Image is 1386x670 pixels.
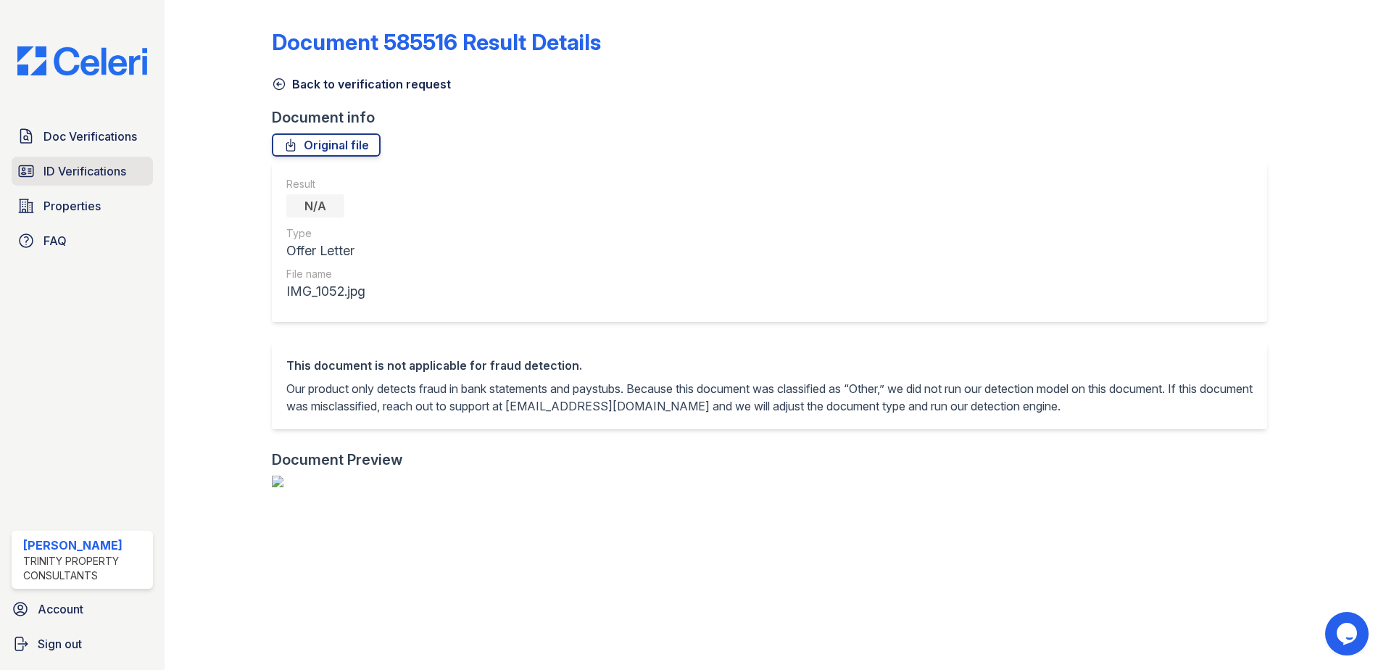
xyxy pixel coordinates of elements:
[12,157,153,186] a: ID Verifications
[43,128,137,145] span: Doc Verifications
[23,554,147,583] div: Trinity Property Consultants
[1325,612,1372,655] iframe: chat widget
[272,133,381,157] a: Original file
[6,629,159,658] a: Sign out
[272,75,451,93] a: Back to verification request
[286,267,365,281] div: File name
[286,357,1253,374] div: This document is not applicable for fraud detection.
[43,162,126,180] span: ID Verifications
[43,197,101,215] span: Properties
[286,380,1253,415] p: Our product only detects fraud in bank statements and paystubs. Because this document was classif...
[12,226,153,255] a: FAQ
[286,177,365,191] div: Result
[286,194,344,218] div: N/A
[38,635,82,653] span: Sign out
[286,241,365,261] div: Offer Letter
[38,600,83,618] span: Account
[272,29,601,55] a: Document 585516 Result Details
[286,226,365,241] div: Type
[23,537,147,554] div: [PERSON_NAME]
[272,107,1279,128] div: Document info
[12,191,153,220] a: Properties
[12,122,153,151] a: Doc Verifications
[272,450,403,470] div: Document Preview
[43,232,67,249] span: FAQ
[6,595,159,624] a: Account
[286,281,365,302] div: IMG_1052.jpg
[6,46,159,75] img: CE_Logo_Blue-a8612792a0a2168367f1c8372b55b34899dd931a85d93a1a3d3e32e68fde9ad4.png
